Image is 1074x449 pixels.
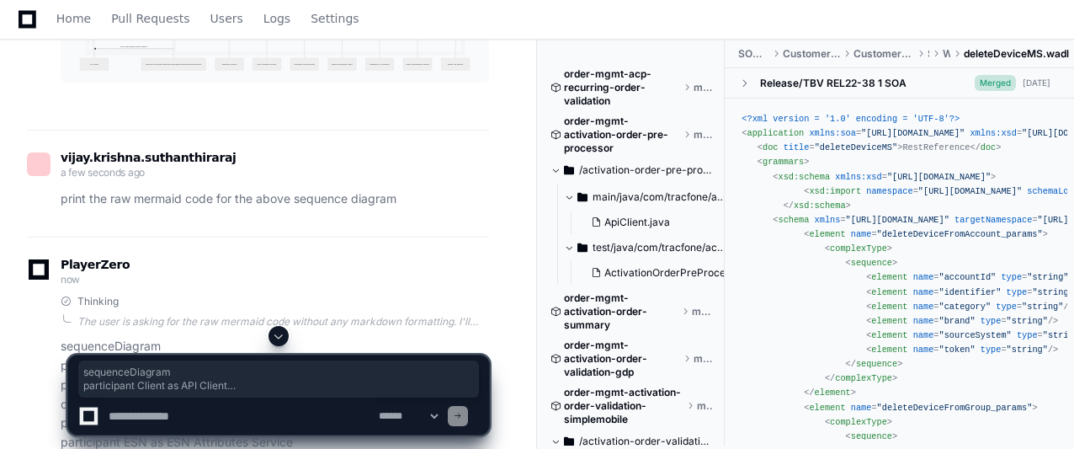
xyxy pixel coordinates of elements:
[871,287,907,297] span: element
[866,302,1074,312] span: < = = />
[694,81,712,94] span: master
[758,157,810,167] span: < >
[913,287,934,297] span: name
[773,172,996,182] span: < = >
[763,142,778,152] span: doc
[56,13,91,24] span: Home
[564,184,726,211] button: main/java/com/tracfone/activation/order/pre/processor/service
[975,75,1016,91] span: Merged
[778,172,830,182] span: xsd:schema
[815,215,841,225] span: xmlns
[1023,77,1050,89] div: [DATE]
[77,295,119,308] span: Thinking
[742,114,960,124] span: <?xml version = '1.0' encoding = 'UTF-8'?>
[738,47,768,61] span: SOA_Development
[866,316,1058,326] span: < = = />
[61,273,80,286] span: now
[564,115,680,155] span: order-mgmt-activation-order-pre-processor
[938,302,991,312] span: "category"
[1027,272,1068,282] span: "string"
[830,243,887,254] span: complexType
[928,47,929,61] span: SOA
[1032,287,1073,297] span: "string"
[778,215,809,225] span: schema
[564,291,678,332] span: order-mgmt-activation-order-summary
[871,302,907,312] span: element
[577,187,588,207] svg: Directory
[853,47,915,61] span: CustomerMangementServicesOS
[760,77,907,90] div: Release/TBV REL22-38 1 SOA
[970,142,1001,152] span: </ >
[692,305,712,318] span: master
[835,172,881,182] span: xmlns:xsd
[866,186,912,196] span: namespace
[938,316,975,326] span: "brand"
[1001,272,1022,282] span: type
[913,272,934,282] span: name
[311,13,359,24] span: Settings
[61,259,130,270] span: PlayerZero
[809,128,855,138] span: xmlns:soa
[61,151,236,164] span: vijay.krishna.suthanthiraraj
[564,160,574,180] svg: Directory
[825,243,892,254] span: < >
[815,142,898,152] span: "deleteDeviceMS"
[913,302,934,312] span: name
[871,316,907,326] span: element
[871,272,907,282] span: element
[210,13,243,24] span: Users
[694,128,712,142] span: master
[1007,287,1028,297] span: type
[981,142,996,152] span: doc
[584,211,715,234] button: ApiClient.java
[763,157,804,167] span: grammars
[877,229,1043,239] span: "deleteDeviceFromAccount_params"
[861,128,965,138] span: "[URL][DOMAIN_NAME]"
[809,229,845,239] span: element
[550,157,712,184] button: /activation-order-pre-processor/src
[846,215,949,225] span: "[URL][DOMAIN_NAME]"
[851,229,872,239] span: name
[593,190,726,204] span: main/java/com/tracfone/activation/order/pre/processor/service
[564,234,726,261] button: test/java/com/tracfone/activation/order/pre/processor/service
[918,186,1022,196] span: "[URL][DOMAIN_NAME]"
[604,266,846,280] span: ActivationOrderPreProcessorServiceImplTest.java
[954,215,1032,225] span: targetNamespace
[851,258,892,268] span: sequence
[564,67,680,108] span: order-mgmt-acp-recurring-order-validation
[61,166,145,179] span: a few seconds ago
[887,172,991,182] span: "[URL][DOMAIN_NAME]"
[783,47,840,61] span: CustomerManagementServices
[77,315,489,329] div: The user is asking for the raw mermaid code without any markdown formatting. I'll provide exactly...
[938,287,1001,297] span: "identifier"
[579,163,712,177] span: /activation-order-pre-processor/src
[943,47,950,61] span: WADLs
[758,142,903,152] span: < = >
[61,190,489,209] p: print the raw mermaid code for the above sequence diagram
[964,47,1069,61] span: deleteDeviceMS.wadl
[809,186,861,196] span: xsd:import
[593,241,726,254] span: test/java/com/tracfone/activation/order/pre/processor/service
[604,216,670,229] span: ApiClient.java
[111,13,189,24] span: Pull Requests
[263,13,290,24] span: Logs
[1007,316,1048,326] span: "string"
[804,229,1048,239] span: < = >
[913,316,934,326] span: name
[794,200,846,211] span: xsd:schema
[996,302,1017,312] span: type
[970,128,1016,138] span: xmlns:xsd
[784,200,851,211] span: </ >
[584,261,729,285] button: ActivationOrderPreProcessorServiceImplTest.java
[83,366,474,393] span: sequenceDiagram participant Client as API Client participant Endpoint as DELETE /customer-mgmt/tb...
[938,272,996,282] span: "accountId"
[784,142,810,152] span: title
[577,238,588,258] svg: Directory
[747,128,805,138] span: application
[981,316,1002,326] span: type
[1022,302,1063,312] span: "string"
[846,258,898,268] span: < >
